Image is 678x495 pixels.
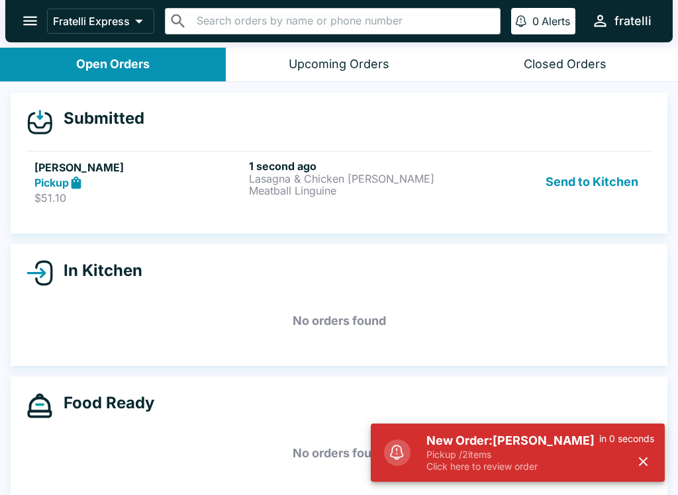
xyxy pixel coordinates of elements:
[426,449,599,461] p: Pickup / 2 items
[26,297,652,345] h5: No orders found
[542,15,570,28] p: Alerts
[614,13,652,29] div: fratelli
[34,159,244,175] h5: [PERSON_NAME]
[586,7,657,35] button: fratelli
[13,4,47,38] button: open drawer
[426,461,599,472] p: Click here to review order
[26,151,652,213] a: [PERSON_NAME]Pickup$51.101 second agoLasagna & Chicken [PERSON_NAME]Meatball LinguineSend to Kitchen
[249,159,458,173] h6: 1 second ago
[53,393,154,413] h4: Food Ready
[532,15,539,28] p: 0
[599,433,654,445] p: in 0 seconds
[53,261,142,281] h4: In Kitchen
[249,173,458,185] p: Lasagna & Chicken [PERSON_NAME]
[53,15,130,28] p: Fratelli Express
[76,57,150,72] div: Open Orders
[249,185,458,197] p: Meatball Linguine
[289,57,389,72] div: Upcoming Orders
[524,57,606,72] div: Closed Orders
[34,176,69,189] strong: Pickup
[540,159,644,205] button: Send to Kitchen
[47,9,154,34] button: Fratelli Express
[53,109,144,128] h4: Submitted
[193,12,495,30] input: Search orders by name or phone number
[26,429,652,477] h5: No orders found
[34,191,244,204] p: $51.10
[426,433,599,449] h5: New Order: [PERSON_NAME]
